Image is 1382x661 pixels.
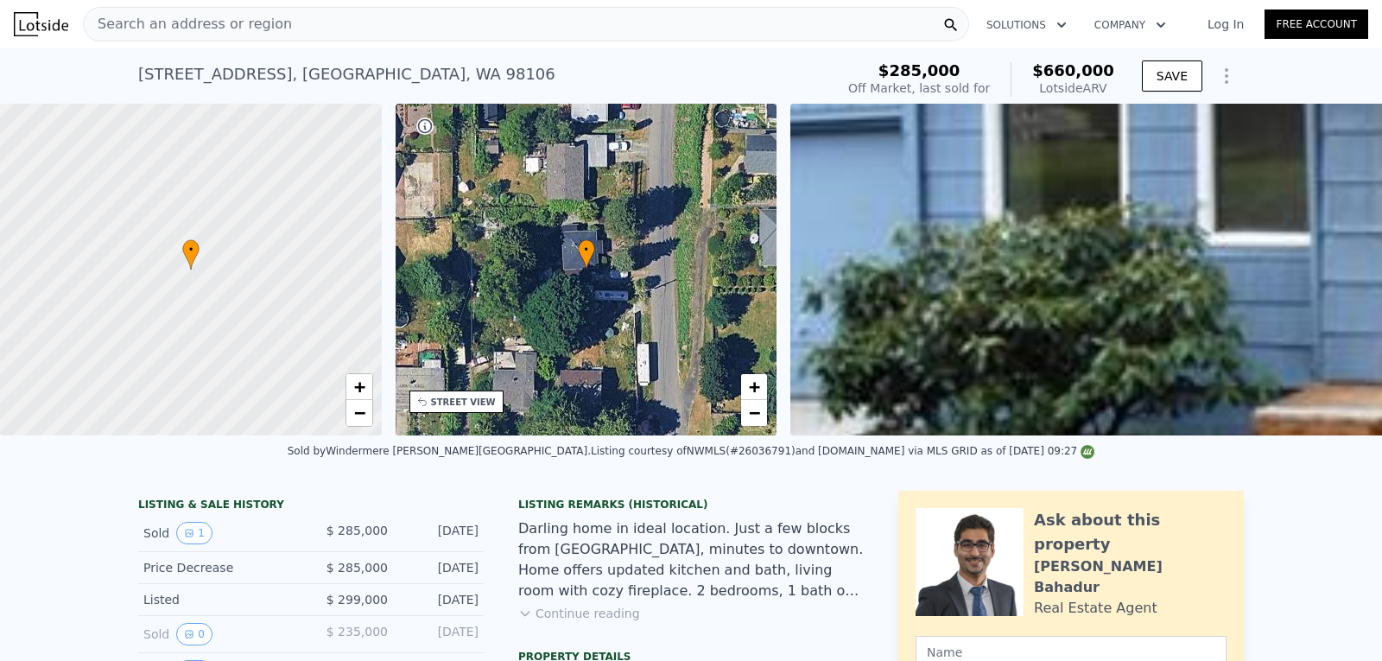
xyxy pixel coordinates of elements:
span: • [182,242,200,257]
div: [DATE] [402,522,479,544]
button: Show Options [1209,59,1244,93]
a: Zoom in [346,374,372,400]
button: View historical data [176,522,212,544]
div: Price Decrease [143,559,297,576]
div: Sold [143,522,297,544]
span: $ 235,000 [326,625,388,639]
div: Listing Remarks (Historical) [518,498,864,512]
span: $ 299,000 [326,593,388,607]
button: Solutions [973,10,1081,41]
a: Free Account [1265,10,1368,39]
span: − [353,402,365,423]
span: $ 285,000 [326,561,388,575]
a: Zoom out [741,400,767,426]
div: Off Market, last sold for [848,79,990,97]
div: Sold [143,623,297,645]
span: − [749,402,760,423]
div: Listing courtesy of NWMLS (#26036791) and [DOMAIN_NAME] via MLS GRID as of [DATE] 09:27 [591,445,1094,457]
img: Lotside [14,12,68,36]
button: Continue reading [518,605,640,622]
a: Zoom out [346,400,372,426]
span: + [749,376,760,397]
div: [DATE] [402,559,479,576]
div: • [578,239,595,270]
div: [STREET_ADDRESS] , [GEOGRAPHIC_DATA] , WA 98106 [138,62,555,86]
div: Sold by Windermere [PERSON_NAME][GEOGRAPHIC_DATA] . [288,445,591,457]
div: [PERSON_NAME] Bahadur [1034,556,1227,598]
div: Real Estate Agent [1034,598,1157,619]
button: View historical data [176,623,212,645]
span: $660,000 [1032,61,1114,79]
div: LISTING & SALE HISTORY [138,498,484,515]
button: SAVE [1142,60,1202,92]
div: [DATE] [402,591,479,608]
span: • [578,242,595,257]
div: Listed [143,591,297,608]
a: Log In [1187,16,1265,33]
div: Lotside ARV [1032,79,1114,97]
span: $285,000 [878,61,960,79]
span: $ 285,000 [326,524,388,537]
span: + [353,376,365,397]
div: Ask about this property [1034,508,1227,556]
div: STREET VIEW [431,396,496,409]
img: NWMLS Logo [1081,445,1094,459]
div: • [182,239,200,270]
span: Search an address or region [84,14,292,35]
div: Darling home in ideal location. Just a few blocks from [GEOGRAPHIC_DATA], minutes to downtown. Ho... [518,518,864,601]
a: Zoom in [741,374,767,400]
div: [DATE] [402,623,479,645]
button: Company [1081,10,1180,41]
